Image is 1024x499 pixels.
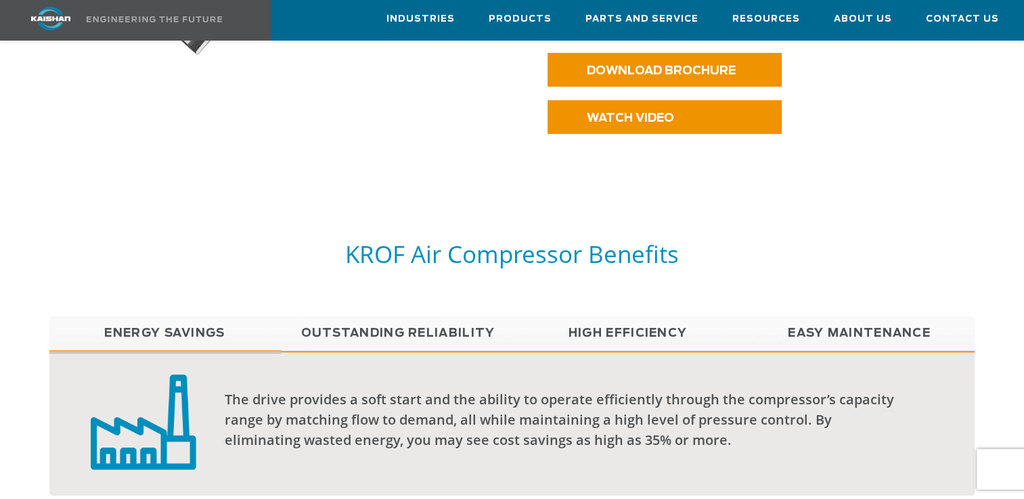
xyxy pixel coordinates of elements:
a: WATCH VIDEO [548,100,782,134]
span: About Us [834,11,892,27]
a: DOWNLOAD BROCHURE [548,53,782,87]
a: Easy Maintenance [743,316,975,350]
span: Industries [386,11,455,27]
div: Energy Savings [49,351,975,496]
a: Resources [732,1,800,37]
a: Parts and Service [585,1,698,37]
span: Parts and Service [585,11,698,27]
a: Outstanding Reliability [281,316,512,350]
img: Engineering the future [87,16,222,22]
a: Energy Savings [49,316,281,350]
span: Resources [732,11,800,27]
div: The drive provides a soft start and the ability to operate efficiently through the compressor’s c... [225,389,899,450]
a: Industries [386,1,455,37]
a: Contact Us [926,1,999,37]
a: High Efficiency [512,316,743,350]
span: Contact Us [926,11,999,27]
img: low capital investment badge [91,373,196,470]
span: WATCH VIDEO [587,112,674,124]
a: Products [489,1,552,37]
h5: KROF Air Compressor Benefits [49,239,975,269]
span: DOWNLOAD BROCHURE [587,65,736,76]
span: Products [489,11,552,27]
a: About Us [834,1,892,37]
